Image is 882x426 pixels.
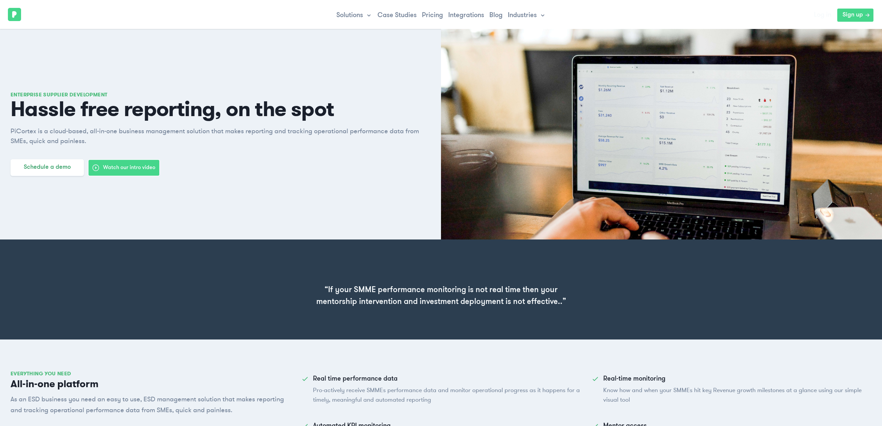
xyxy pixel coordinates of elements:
[11,126,420,146] p: PiCortex is a cloud-based, all-in-one business management solution that makes reporting and track...
[603,386,871,405] dd: Know how and when your SMMEs hit key Revenue growth milestones at a glance using our simple visua...
[11,99,420,120] span: Hassle free reporting, on the spot
[508,12,546,19] a: Industries
[809,8,837,22] a: Log in
[88,159,160,176] button: Watch our intro video
[422,12,443,19] a: Pricing
[336,12,372,19] button: Solutions
[11,379,291,389] p: All-in-one platform
[8,8,21,21] img: PiCortex
[11,394,291,415] p: As an ESD business you need an easy to use, ESD management solution that makes reporting and trac...
[103,164,155,172] span: Watch our intro video
[448,12,484,19] a: Integrations
[313,386,581,405] dd: Pro-actively receive SMMEs performance data and monitor operational progress as it happens for a ...
[336,12,363,19] span: Solutions
[11,92,420,97] h2: Enterprise Supplier Development
[603,375,871,383] dt: Real-time monitoring
[508,12,537,19] span: Industries
[11,159,84,176] button: Schedule a demo
[11,371,291,376] h2: Everything you need
[315,284,567,308] p: “If your SMME performance monitoring is not real time then your mentorship intervention and inves...
[843,11,863,19] span: Sign up
[313,375,581,383] dt: Real time performance data
[441,29,882,239] img: Enterprise Supplier Development
[489,12,503,19] a: Blog
[377,12,417,19] a: Case Studies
